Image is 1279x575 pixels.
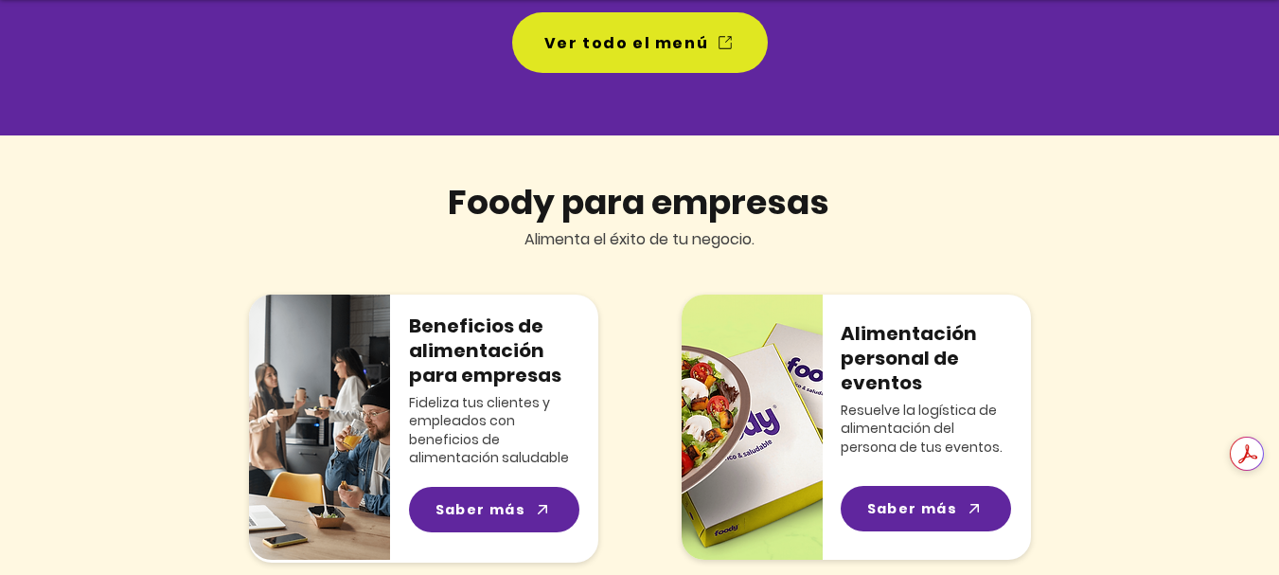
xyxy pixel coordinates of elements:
a: Ver todo el menú [512,12,768,73]
span: Saber más [867,499,958,519]
span: Beneficios de alimentación para empresas [409,313,561,388]
a: Saber más [409,487,579,532]
img: cateringCompressed.png [682,295,823,560]
span: Saber más [435,500,526,520]
iframe: Messagebird Livechat Widget [1169,465,1260,556]
span: Alimentación personal de eventos [841,320,977,396]
span: Ver todo el menú [544,31,709,55]
span: Alimenta el éxito de tu negocio. [524,228,755,250]
span: Foody para empresas [448,178,829,226]
img: img-beneficiosCompressed.png [249,295,390,560]
span: Resuelve la logística de alimentación del persona de tus eventos. [841,401,1003,457]
a: Saber más [841,486,1011,531]
span: Fideliza tus clientes y empleados con beneficios de alimentación saludable [409,393,569,468]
